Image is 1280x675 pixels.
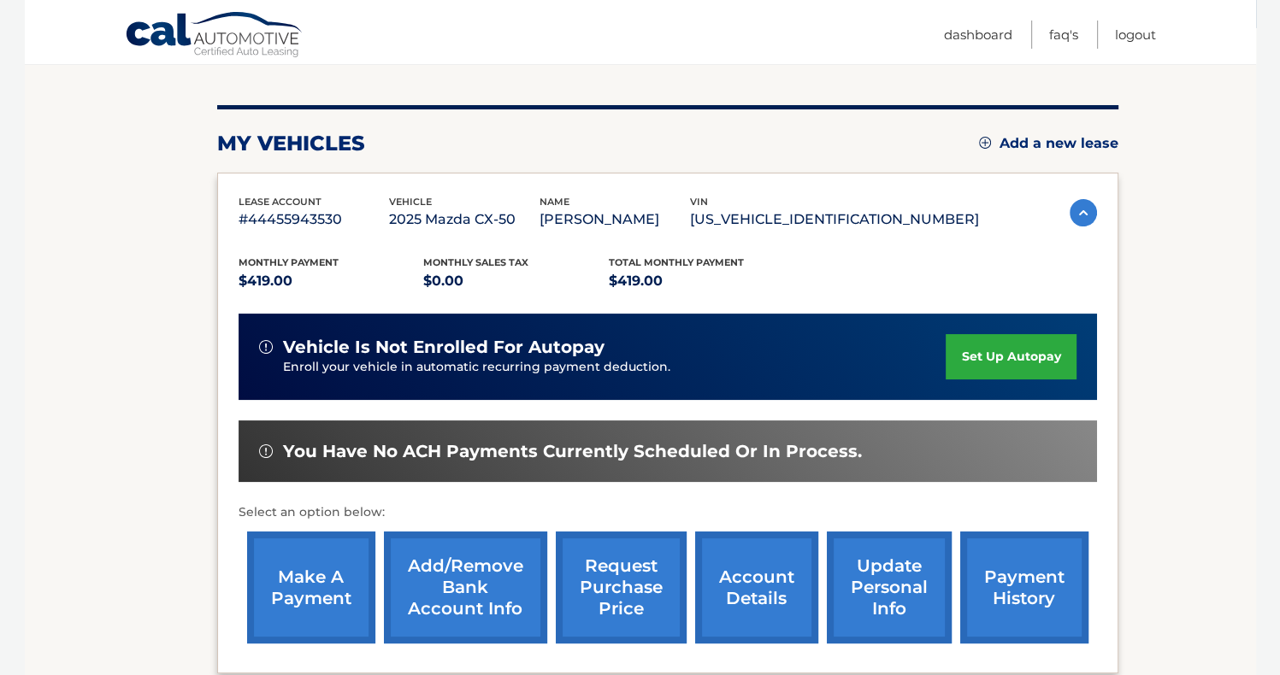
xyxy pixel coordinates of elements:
span: Monthly sales Tax [423,256,528,268]
a: account details [695,531,818,643]
p: [PERSON_NAME] [540,208,690,232]
a: Add/Remove bank account info [384,531,547,643]
img: alert-white.svg [259,340,273,354]
img: alert-white.svg [259,444,273,458]
a: FAQ's [1049,21,1078,49]
span: name [540,196,569,208]
a: Cal Automotive [125,11,304,61]
p: Enroll your vehicle in automatic recurring payment deduction. [283,358,947,377]
h2: my vehicles [217,131,365,156]
span: lease account [239,196,321,208]
span: vehicle [389,196,432,208]
p: $0.00 [423,269,609,293]
a: request purchase price [556,531,687,643]
a: set up autopay [946,334,1076,379]
span: You have no ACH payments currently scheduled or in process. [283,441,862,462]
p: 2025 Mazda CX-50 [389,208,540,232]
span: vehicle is not enrolled for autopay [283,337,605,358]
p: Select an option below: [239,502,1097,523]
span: Monthly Payment [239,256,339,268]
a: update personal info [827,531,952,643]
img: accordion-active.svg [1070,199,1097,226]
img: add.svg [979,137,991,149]
a: payment history [960,531,1088,643]
a: make a payment [247,531,375,643]
p: [US_VEHICLE_IDENTIFICATION_NUMBER] [690,208,979,232]
span: Total Monthly Payment [609,256,744,268]
a: Logout [1115,21,1156,49]
p: $419.00 [609,269,794,293]
span: vin [690,196,708,208]
a: Add a new lease [979,135,1118,152]
p: #44455943530 [239,208,389,232]
a: Dashboard [944,21,1012,49]
p: $419.00 [239,269,424,293]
